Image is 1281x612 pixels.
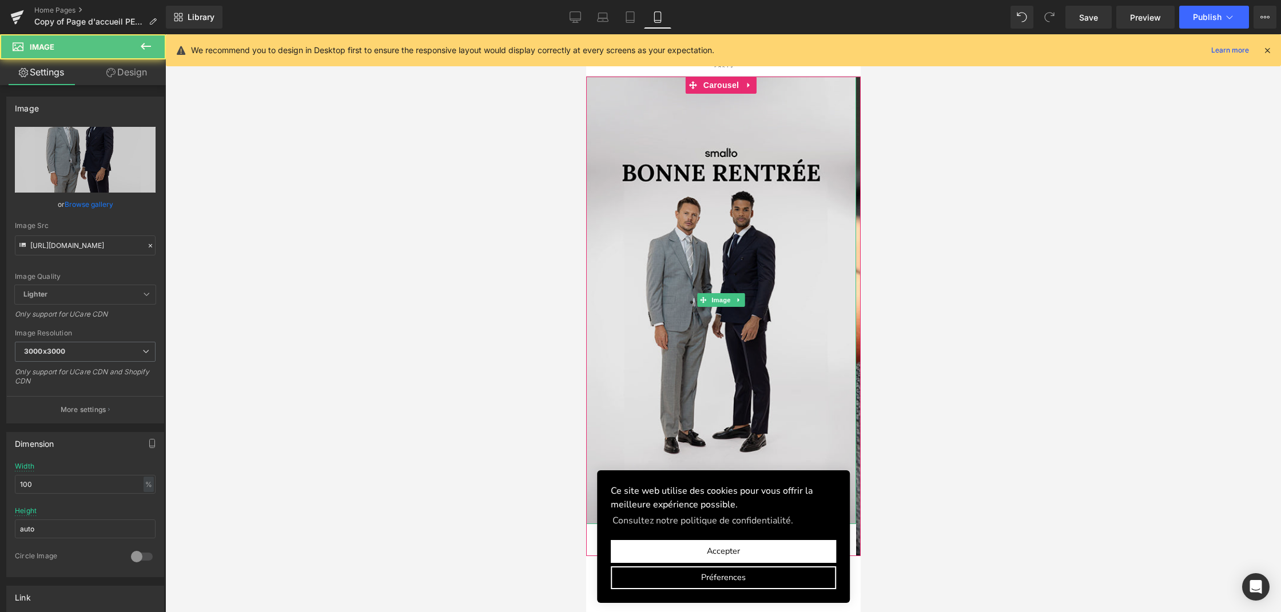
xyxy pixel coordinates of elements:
div: Only support for UCare CDN and Shopify CDN [15,367,156,393]
div: Only support for UCare CDN [15,310,156,326]
a: Desktop [562,6,589,29]
div: Image Quality [15,273,156,281]
div: or [15,198,156,210]
button: More [1254,6,1276,29]
img: Smalto [112,9,163,34]
a: Recherche [234,16,244,26]
p: We recommend you to design in Desktop first to ensure the responsive layout would display correct... [191,44,714,57]
div: Open Intercom Messenger [1242,573,1270,601]
span: Save [1079,11,1098,23]
button: Publish [1179,6,1249,29]
div: Width [15,462,34,470]
b: 3000x3000 [24,347,65,355]
a: Learn more [1207,43,1254,57]
span: Carousel [114,42,156,59]
a: Preview [1116,6,1175,29]
a: Mobile [644,6,671,29]
a: Design [85,59,168,85]
div: Dimension [15,433,54,449]
div: Image Resolution [15,329,156,337]
div: Image Src [15,222,156,230]
a: Expand / Collapse [156,42,170,59]
span: Publish [1193,13,1222,22]
a: Laptop [589,6,616,29]
button: Undo [1011,6,1033,29]
div: % [144,477,154,492]
span: Image [123,259,147,273]
div: Height [15,507,37,515]
a: Browse gallery [65,194,113,214]
div: Link [15,586,31,602]
div: cookie bar [11,436,264,569]
button: Préferences [25,532,250,555]
a: Tablet [616,6,644,29]
input: auto [15,475,156,494]
button: Accepter [25,506,250,529]
span: Ce site web utilise des cookies pour vous offrir la meilleure expérience possible. [25,450,226,477]
span: Copy of Page d'accueil PE24 TEST [34,17,144,26]
a: New Library [166,6,222,29]
span: Image [30,42,54,51]
button: Ouvrir la navigation [10,17,22,26]
a: Home Pages [34,6,166,15]
span: Library [188,12,214,22]
input: auto [15,519,156,538]
button: Redo [1038,6,1061,29]
button: More settings [7,396,164,423]
div: Image [15,97,39,113]
span: Preview [1130,11,1161,23]
b: Lighter [23,290,47,298]
a: Expand / Collapse [147,259,159,273]
p: More settings [61,405,106,415]
input: Link [15,235,156,255]
a: Consultez notre politique de confidentialité. (opens in a new tab) [25,477,209,494]
div: Circle Image [15,551,120,563]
